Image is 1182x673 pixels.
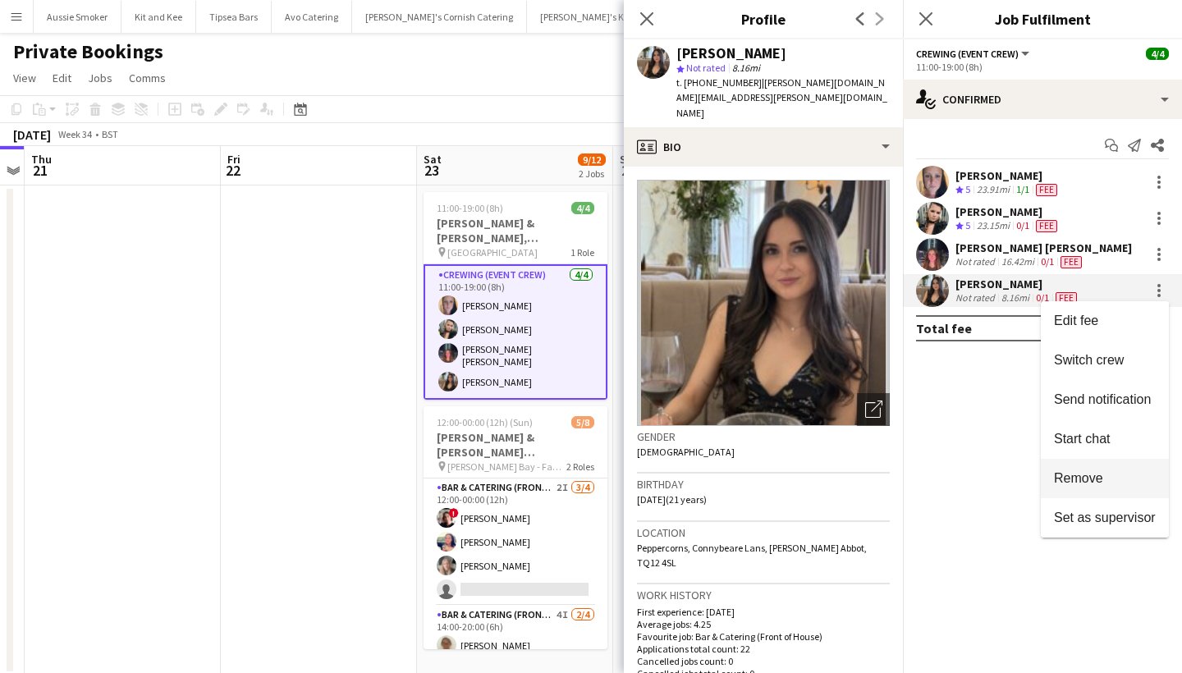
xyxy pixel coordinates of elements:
span: Start chat [1054,432,1110,446]
button: Switch crew [1041,341,1169,380]
button: Send notification [1041,380,1169,419]
span: Send notification [1054,392,1151,406]
button: Edit fee [1041,301,1169,341]
span: Edit fee [1054,314,1098,327]
span: Set as supervisor [1054,510,1156,524]
span: Remove [1054,471,1103,485]
button: Start chat [1041,419,1169,459]
button: Remove [1041,459,1169,498]
span: Switch crew [1054,353,1124,367]
button: Set as supervisor [1041,498,1169,538]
